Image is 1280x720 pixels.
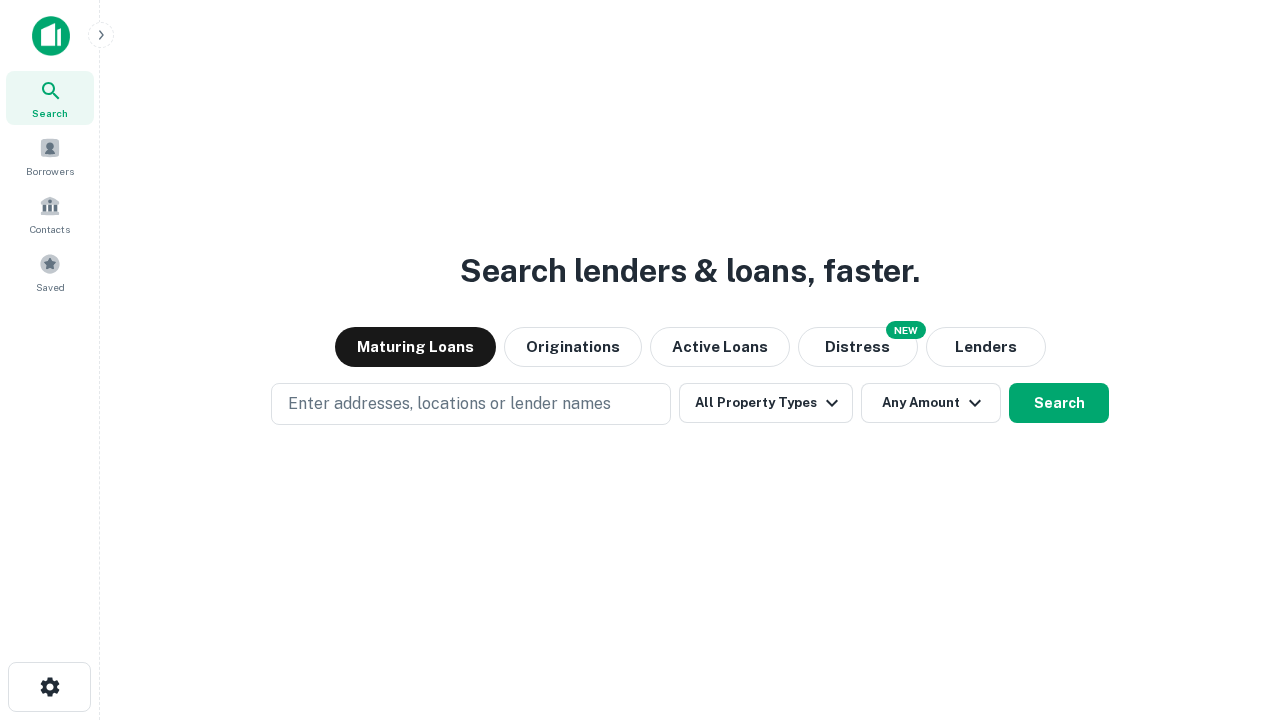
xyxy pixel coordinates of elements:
[26,163,74,179] span: Borrowers
[32,16,70,56] img: capitalize-icon.png
[926,327,1046,367] button: Lenders
[679,383,853,423] button: All Property Types
[6,245,94,299] a: Saved
[650,327,790,367] button: Active Loans
[6,71,94,125] a: Search
[36,279,65,295] span: Saved
[798,327,918,367] button: Search distressed loans with lien and other non-mortgage details.
[271,383,671,425] button: Enter addresses, locations or lender names
[288,392,611,416] p: Enter addresses, locations or lender names
[861,383,1001,423] button: Any Amount
[886,321,926,339] div: NEW
[1180,560,1280,656] iframe: Chat Widget
[6,129,94,183] a: Borrowers
[6,187,94,241] a: Contacts
[32,105,68,121] span: Search
[460,247,920,295] h3: Search lenders & loans, faster.
[30,221,70,237] span: Contacts
[1009,383,1109,423] button: Search
[335,327,496,367] button: Maturing Loans
[504,327,642,367] button: Originations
